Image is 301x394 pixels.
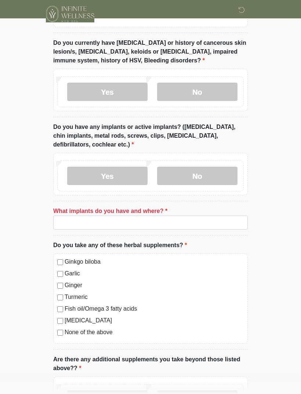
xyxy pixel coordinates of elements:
[65,328,244,337] label: None of the above
[57,318,63,324] input: [MEDICAL_DATA]
[53,241,187,250] label: Do you take any of these herbal supplements?
[67,167,148,185] label: Yes
[157,167,237,185] label: No
[65,257,244,266] label: Ginkgo biloba
[65,304,244,313] label: Fish oil/Omega 3 fatty acids
[57,306,63,312] input: Fish oil/Omega 3 fatty acids
[65,269,244,278] label: Garlic
[65,293,244,301] label: Turmeric
[157,83,237,101] label: No
[65,281,244,290] label: Ginger
[57,294,63,300] input: Turmeric
[53,123,248,149] label: Do you have any implants or active implants? ([MEDICAL_DATA], chin implants, metal rods, screws, ...
[57,259,63,265] input: Ginkgo biloba
[65,316,244,325] label: [MEDICAL_DATA]
[67,83,148,101] label: Yes
[53,39,248,65] label: Do you currently have [MEDICAL_DATA] or history of cancerous skin lesion/s, [MEDICAL_DATA], keloi...
[57,283,63,289] input: Ginger
[57,330,63,336] input: None of the above
[53,207,167,216] label: What implants do you have and where?
[53,355,248,373] label: Are there any additional supplements you take beyond those listed above??
[46,6,94,22] img: Infinite Wellness Med Spa Logo
[57,271,63,277] input: Garlic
